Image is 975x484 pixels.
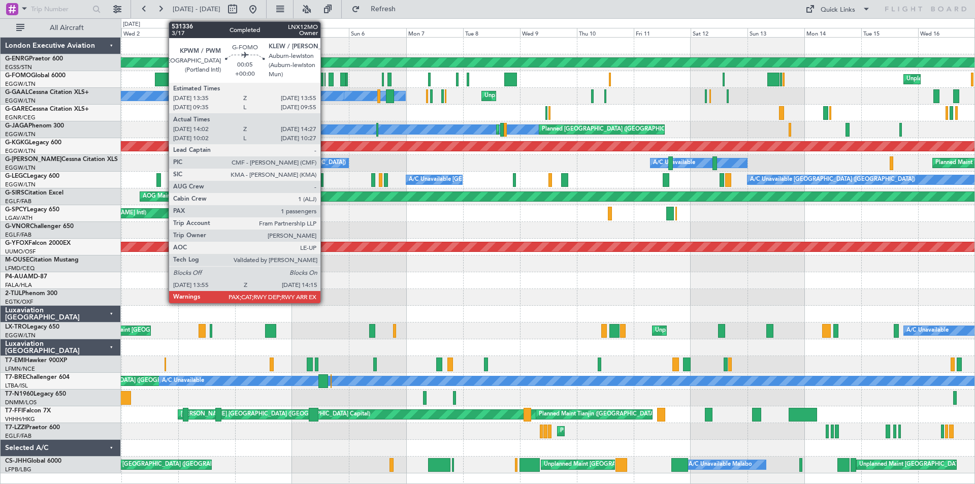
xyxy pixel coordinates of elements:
a: T7-N1960Legacy 650 [5,391,66,397]
a: LGAV/ATH [5,214,32,222]
div: Quick Links [821,5,855,15]
div: A/C Unavailable [906,323,949,338]
a: G-YFOXFalcon 2000EX [5,240,71,246]
a: G-GARECessna Citation XLS+ [5,106,89,112]
div: Wed 16 [918,28,975,37]
a: EGLF/FAB [5,231,31,239]
input: Trip Number [31,2,89,17]
span: G-LEGC [5,173,27,179]
div: Unplanned Maint [GEOGRAPHIC_DATA] ([GEOGRAPHIC_DATA]) [655,323,822,338]
a: FALA/HLA [5,281,32,289]
a: CS-JHHGlobal 6000 [5,458,61,464]
a: T7-BREChallenger 604 [5,374,70,380]
button: Quick Links [800,1,875,17]
span: G-[PERSON_NAME] [5,156,61,163]
span: M-OUSE [5,257,29,263]
a: VHHH/HKG [5,415,35,423]
a: LTBA/ISL [5,382,28,390]
span: T7-BRE [5,374,26,380]
a: G-ENRGPraetor 600 [5,56,63,62]
span: P4-AUA [5,274,28,280]
span: Refresh [362,6,405,13]
span: [DATE] - [DATE] [173,5,220,14]
div: Wed 9 [520,28,577,37]
span: T7-FFI [5,408,23,414]
a: EGGW/LTN [5,147,36,155]
a: DNMM/LOS [5,399,37,406]
a: UUMO/OSF [5,248,36,255]
a: LFMN/NCE [5,365,35,373]
div: A/C Unavailable [162,373,204,389]
span: LX-TRO [5,324,27,330]
a: 2-TIJLPhenom 300 [5,291,57,297]
a: G-KGKGLegacy 600 [5,140,61,146]
a: G-SPCYLegacy 650 [5,207,59,213]
span: G-ENRG [5,56,29,62]
div: Tue 8 [463,28,520,37]
div: Thu 10 [577,28,634,37]
div: Fri 4 [235,28,292,37]
a: T7-FFIFalcon 7X [5,408,51,414]
div: Unplanned Maint [GEOGRAPHIC_DATA] ([GEOGRAPHIC_DATA]) [484,88,652,104]
a: LX-TROLegacy 650 [5,324,59,330]
a: EGLF/FAB [5,198,31,205]
a: EGSS/STN [5,63,32,71]
div: Wed 2 [121,28,178,37]
a: T7-EMIHawker 900XP [5,358,67,364]
a: T7-LZZIPraetor 600 [5,425,60,431]
span: G-GARE [5,106,28,112]
a: EGGW/LTN [5,131,36,138]
span: G-KGKG [5,140,29,146]
a: EGGW/LTN [5,332,36,339]
div: [DATE] [123,20,140,29]
div: Planned [GEOGRAPHIC_DATA] ([GEOGRAPHIC_DATA]) [542,122,686,137]
div: [PERSON_NAME] [GEOGRAPHIC_DATA] ([GEOGRAPHIC_DATA] Capital) [181,407,370,422]
span: G-SPCY [5,207,27,213]
div: A/C Unavailable [653,155,695,171]
div: Planned Maint [GEOGRAPHIC_DATA] ([GEOGRAPHIC_DATA]) [560,424,720,439]
span: G-GAAL [5,89,28,95]
div: A/C Unavailable Malabo [689,457,752,472]
div: Fri 11 [634,28,691,37]
div: Planned Maint Tianjin ([GEOGRAPHIC_DATA]) [539,407,657,422]
a: G-[PERSON_NAME]Cessna Citation XLS [5,156,118,163]
button: All Aircraft [11,20,110,36]
div: Sun 6 [349,28,406,37]
div: Planned Maint [GEOGRAPHIC_DATA] ([GEOGRAPHIC_DATA]) [84,457,244,472]
a: EGNR/CEG [5,114,36,121]
span: G-JAGA [5,123,28,129]
a: LFPB/LBG [5,466,31,473]
div: A/C Unavailable [GEOGRAPHIC_DATA] ([GEOGRAPHIC_DATA]) [409,172,574,187]
div: Mon 14 [804,28,861,37]
span: G-YFOX [5,240,28,246]
div: Thu 3 [178,28,235,37]
span: G-FOMO [5,73,31,79]
a: M-OUSECitation Mustang [5,257,79,263]
a: EGGW/LTN [5,164,36,172]
a: G-FOMOGlobal 6000 [5,73,66,79]
a: EGTK/OXF [5,298,33,306]
span: T7-EMI [5,358,25,364]
a: EGGW/LTN [5,80,36,88]
button: Refresh [347,1,408,17]
div: Tue 15 [861,28,918,37]
span: T7-N1960 [5,391,34,397]
div: A/C Unavailable [GEOGRAPHIC_DATA] ([GEOGRAPHIC_DATA]) [181,155,346,171]
div: Sun 13 [747,28,804,37]
a: G-JAGAPhenom 300 [5,123,64,129]
a: G-VNORChallenger 650 [5,223,74,230]
a: G-SIRSCitation Excel [5,190,63,196]
span: 2-TIJL [5,291,22,297]
div: Unplanned Maint [GEOGRAPHIC_DATA] ([GEOGRAPHIC_DATA]) [544,457,711,472]
div: AOG Maint London ([GEOGRAPHIC_DATA]) [143,189,256,204]
span: G-VNOR [5,223,30,230]
span: All Aircraft [26,24,107,31]
a: P4-AUAMD-87 [5,274,47,280]
div: Mon 7 [406,28,463,37]
span: T7-LZZI [5,425,26,431]
div: Sat 12 [691,28,747,37]
a: EGLF/FAB [5,432,31,440]
span: CS-JHH [5,458,27,464]
div: A/C Unavailable [198,122,240,137]
a: G-LEGCLegacy 600 [5,173,59,179]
